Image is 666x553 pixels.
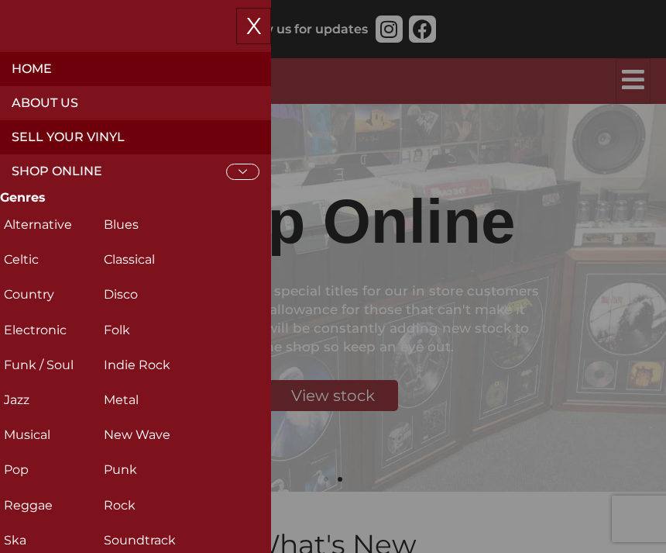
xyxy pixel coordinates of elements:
a: Visit product category Indie Rock [100,347,180,382]
a: Visit product category Classical [100,242,180,277]
h2: New Wave [104,421,176,448]
a: Visit product category Punk [100,452,180,487]
h2: Celtic [4,246,96,273]
h2: Electronic [4,316,96,344]
h2: Alternative [4,211,96,238]
h2: Funk / Soul [4,351,96,378]
h2: Rock [104,492,176,519]
h2: Pop [4,456,96,483]
h2: Country [4,281,96,308]
h2: Musical [4,421,96,448]
h2: Reggae [4,492,96,519]
h2: Jazz [4,386,96,413]
a: Visit product category Folk [100,313,180,347]
button: X [236,8,271,44]
a: Visit product category Rock [100,488,180,523]
h2: Indie Rock [104,351,176,378]
h2: Disco [104,281,176,308]
h2: Punk [104,456,176,483]
h2: Folk [104,316,176,344]
a: Visit product category Disco [100,277,180,312]
a: Visit product category Metal [100,382,180,417]
h2: Classical [104,246,176,273]
h2: Blues [104,211,176,238]
h2: Metal [104,386,176,413]
a: Visit product category New Wave [100,417,180,452]
a: Visit product category Blues [100,207,180,242]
